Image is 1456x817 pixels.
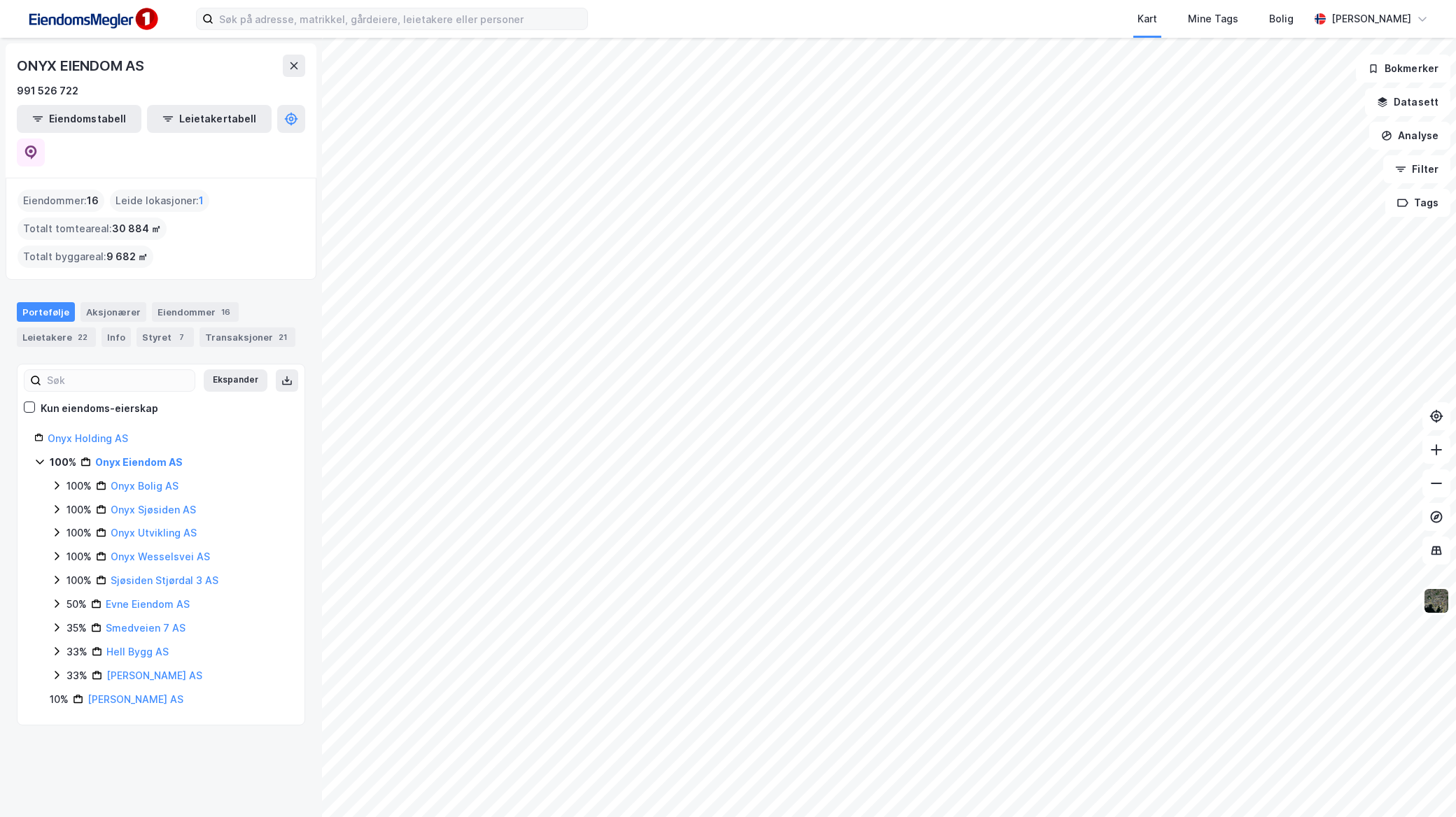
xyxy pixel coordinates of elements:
[199,327,295,347] div: Transaksjoner
[101,327,131,347] div: Info
[112,220,161,237] span: 30 884 ㎡
[66,620,87,637] div: 35%
[17,190,104,212] div: Eiendommer :
[213,8,587,29] input: Søk på adresse, matrikkel, gårdeiere, leietakere eller personer
[66,667,87,684] div: 33%
[1188,10,1238,27] div: Mine Tags
[48,432,128,444] a: Onyx Holding AS
[111,574,218,586] a: Sjøsiden Stjørdal 3 AS
[1386,750,1456,817] iframe: Chat Widget
[199,192,204,209] span: 1
[17,327,96,347] div: Leietakere
[66,502,92,518] div: 100%
[111,527,197,539] a: Onyx Utvikling AS
[75,330,90,344] div: 22
[204,369,267,392] button: Ekspander
[111,504,196,516] a: Onyx Sjøsiden AS
[1423,588,1450,614] img: 9k=
[87,693,183,705] a: [PERSON_NAME] AS
[276,330,290,344] div: 21
[218,305,233,319] div: 16
[1365,88,1450,116] button: Datasett
[66,548,92,565] div: 100%
[174,330,188,344] div: 7
[1386,750,1456,817] div: Kontrollprogram for chat
[136,327,194,347] div: Styret
[1385,189,1450,217] button: Tags
[87,192,99,209] span: 16
[17,55,147,77] div: ONYX EIENDOM AS
[106,669,202,681] a: [PERSON_NAME] AS
[66,525,92,541] div: 100%
[1356,55,1450,83] button: Bokmerker
[111,480,178,492] a: Onyx Bolig AS
[17,105,141,133] button: Eiendomstabell
[152,302,239,322] div: Eiendommer
[41,400,158,417] div: Kun eiendoms-eierskap
[106,622,185,634] a: Smedveien 7 AS
[17,218,167,240] div: Totalt tomteareal :
[110,190,209,212] div: Leide lokasjoner :
[66,596,87,613] div: 50%
[95,456,183,468] a: Onyx Eiendom AS
[66,644,87,660] div: 33%
[66,478,92,495] div: 100%
[80,302,146,322] div: Aksjonærer
[17,246,153,268] div: Totalt byggareal :
[50,454,76,471] div: 100%
[41,370,195,391] input: Søk
[1369,122,1450,150] button: Analyse
[17,302,75,322] div: Portefølje
[1383,155,1450,183] button: Filter
[1331,10,1411,27] div: [PERSON_NAME]
[106,248,148,265] span: 9 682 ㎡
[22,3,162,35] img: F4PB6Px+NJ5v8B7XTbfpPpyloAAAAASUVORK5CYII=
[111,550,210,562] a: Onyx Wesselsvei AS
[147,105,272,133] button: Leietakertabell
[106,646,169,658] a: Hell Bygg AS
[66,572,92,589] div: 100%
[17,83,78,99] div: 991 526 722
[1269,10,1294,27] div: Bolig
[106,598,190,610] a: Evne Eiendom AS
[1137,10,1157,27] div: Kart
[50,691,69,708] div: 10%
